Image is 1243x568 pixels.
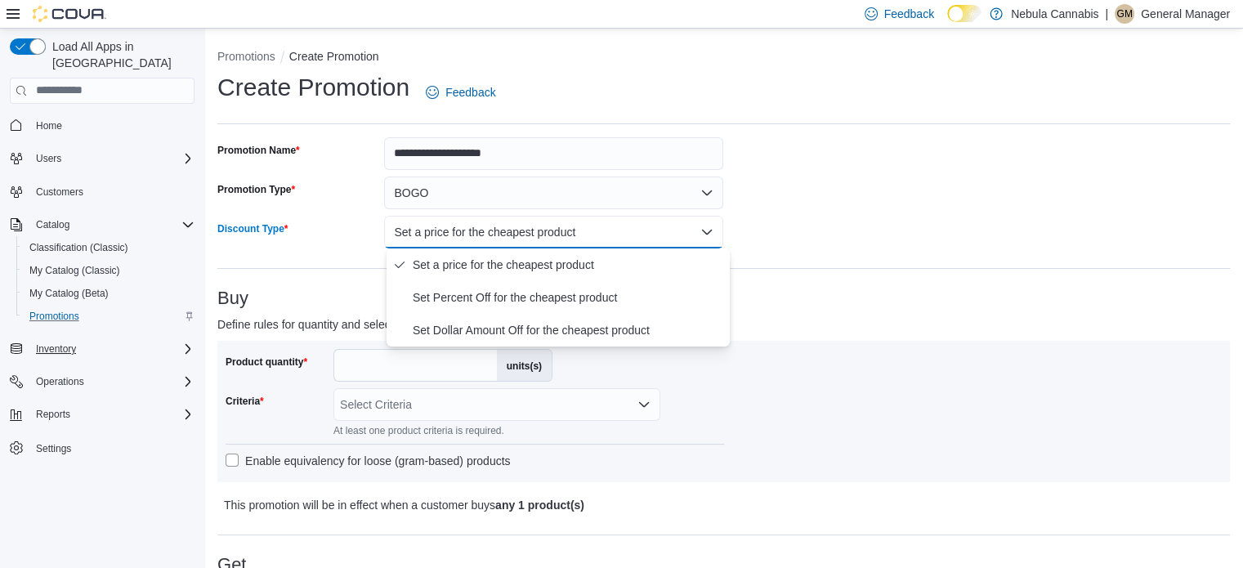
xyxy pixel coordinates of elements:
[23,284,115,303] a: My Catalog (Beta)
[36,119,62,132] span: Home
[217,315,977,334] p: Define rules for quantity and selection of products included in this promotion.
[637,398,651,411] button: Open list of options
[224,495,973,515] p: This promotion will be in effect when a customer buys
[23,261,194,280] span: My Catalog (Classic)
[495,499,584,512] b: any 1 product(s)
[217,48,1230,68] nav: An example of EuiBreadcrumbs
[46,38,194,71] span: Load All Apps in [GEOGRAPHIC_DATA]
[23,306,194,326] span: Promotions
[16,282,201,305] button: My Catalog (Beta)
[23,238,135,257] a: Classification (Classic)
[217,183,295,196] label: Promotion Type
[29,287,109,300] span: My Catalog (Beta)
[289,50,379,63] button: Create Promotion
[1116,4,1132,24] span: GM
[1011,4,1098,24] p: Nebula Cannabis
[33,6,106,22] img: Cova
[226,451,511,471] label: Enable equivalency for loose (gram-based) products
[333,421,552,437] div: At least one product criteria is required.
[16,305,201,328] button: Promotions
[29,310,79,323] span: Promotions
[3,180,201,203] button: Customers
[36,342,76,356] span: Inventory
[29,372,194,391] span: Operations
[419,76,502,109] a: Feedback
[36,375,84,388] span: Operations
[3,436,201,459] button: Settings
[29,372,91,391] button: Operations
[29,215,76,235] button: Catalog
[29,339,83,359] button: Inventory
[947,22,948,23] span: Dark Mode
[947,5,981,22] input: Dark Mode
[217,144,300,157] label: Promotion Name
[29,405,194,424] span: Reports
[497,350,552,381] label: units(s)
[23,284,194,303] span: My Catalog (Beta)
[23,261,127,280] a: My Catalog (Classic)
[36,152,61,165] span: Users
[16,259,201,282] button: My Catalog (Classic)
[29,116,69,136] a: Home
[29,339,194,359] span: Inventory
[226,395,264,408] label: Criteria
[29,115,194,136] span: Home
[384,216,723,248] button: Set a price for the cheapest product
[413,288,723,307] span: Set Percent Off for the cheapest product
[1141,4,1230,24] p: General Manager
[1105,4,1108,24] p: |
[10,107,194,503] nav: Complex example
[217,71,409,104] h1: Create Promotion
[23,238,194,257] span: Classification (Classic)
[36,186,83,199] span: Customers
[387,248,730,347] div: Select listbox
[29,241,128,254] span: Classification (Classic)
[29,405,77,424] button: Reports
[29,215,194,235] span: Catalog
[217,288,1230,308] h3: Buy
[1115,4,1134,24] div: General Manager
[29,149,68,168] button: Users
[3,147,201,170] button: Users
[36,408,70,421] span: Reports
[445,84,495,101] span: Feedback
[29,149,194,168] span: Users
[3,370,201,393] button: Operations
[217,50,275,63] button: Promotions
[217,222,288,235] label: Discount Type
[3,338,201,360] button: Inventory
[29,264,120,277] span: My Catalog (Classic)
[16,236,201,259] button: Classification (Classic)
[29,439,78,458] a: Settings
[3,114,201,137] button: Home
[884,6,934,22] span: Feedback
[23,306,86,326] a: Promotions
[29,182,90,202] a: Customers
[36,218,69,231] span: Catalog
[384,177,723,209] button: BOGO
[413,320,723,340] span: Set Dollar Amount Off for the cheapest product
[36,442,71,455] span: Settings
[226,356,307,369] label: Product quantity
[3,403,201,426] button: Reports
[29,437,194,458] span: Settings
[3,213,201,236] button: Catalog
[413,255,723,275] span: Set a price for the cheapest product
[29,181,194,202] span: Customers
